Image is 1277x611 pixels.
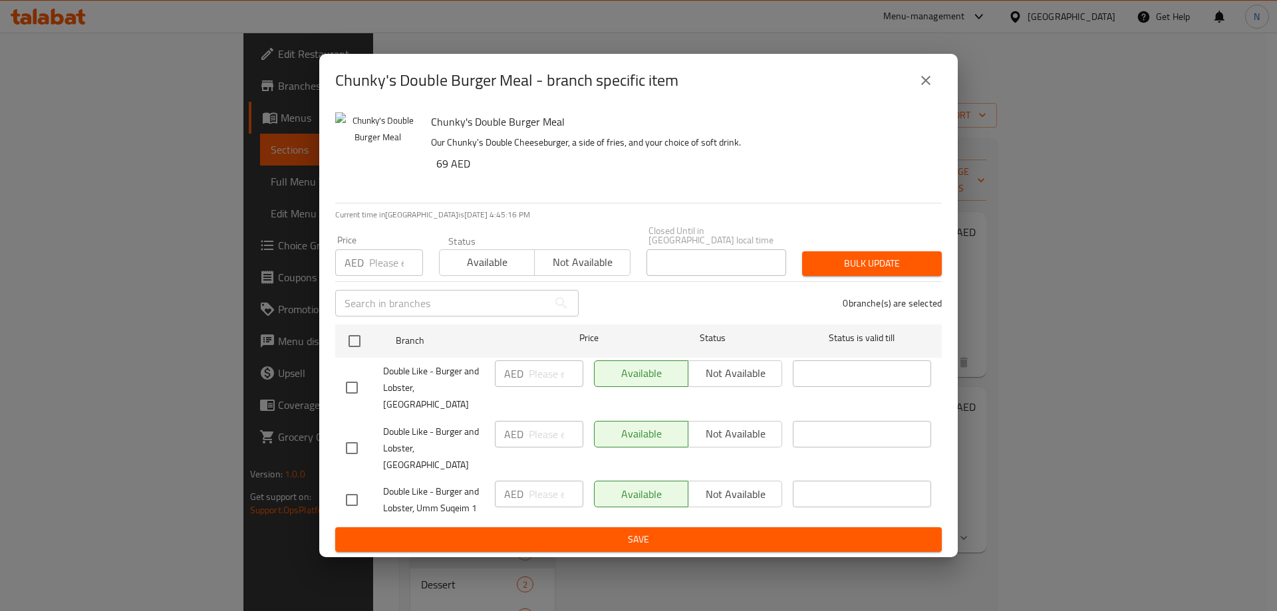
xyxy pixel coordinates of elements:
[504,426,523,442] p: AED
[345,255,364,271] p: AED
[644,330,782,346] span: Status
[335,209,942,221] p: Current time in [GEOGRAPHIC_DATA] is [DATE] 4:45:16 PM
[529,421,583,447] input: Please enter price
[529,481,583,507] input: Please enter price
[383,363,484,413] span: Double Like - Burger and Lobster, [GEOGRAPHIC_DATA]
[439,249,535,276] button: Available
[504,366,523,382] p: AED
[396,332,534,349] span: Branch
[431,112,931,131] h6: Chunky's Double Burger Meal
[335,112,420,197] img: Chunky's Double Burger Meal
[504,486,523,502] p: AED
[335,527,942,552] button: Save
[910,64,942,96] button: close
[793,330,931,346] span: Status is valid till
[534,249,630,276] button: Not available
[436,154,931,173] h6: 69 AED
[335,70,678,91] h2: Chunky's Double Burger Meal - branch specific item
[813,255,931,272] span: Bulk update
[545,330,633,346] span: Price
[540,253,625,272] span: Not available
[383,424,484,473] span: Double Like - Burger and Lobster, [GEOGRAPHIC_DATA]
[431,134,931,151] p: Our Chunky's Double Cheeseburger, a side of fries, and your choice of soft drink.
[445,253,529,272] span: Available
[843,297,942,310] p: 0 branche(s) are selected
[383,483,484,517] span: Double Like - Burger and Lobster, Umm Suqeim 1
[369,249,423,276] input: Please enter price
[529,360,583,387] input: Please enter price
[346,531,931,548] span: Save
[802,251,942,276] button: Bulk update
[335,290,548,316] input: Search in branches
